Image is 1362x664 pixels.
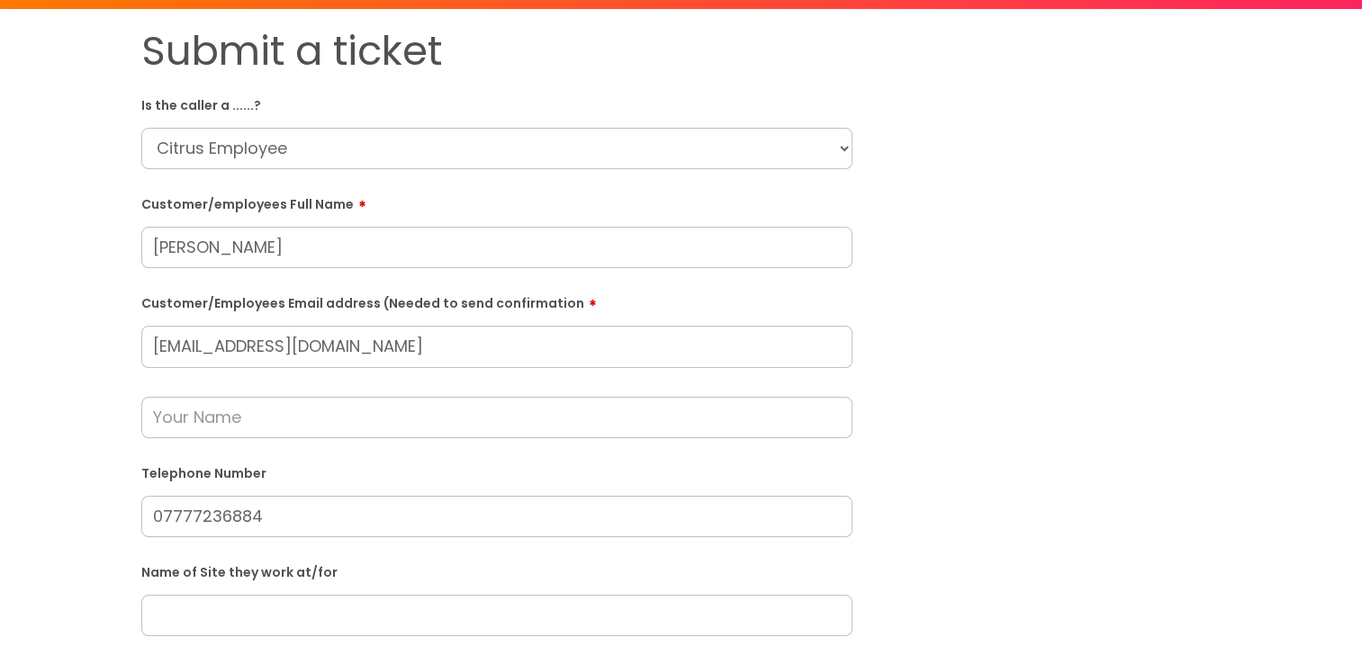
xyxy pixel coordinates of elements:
label: Telephone Number [141,462,852,481]
label: Customer/employees Full Name [141,191,852,212]
input: Email [141,326,852,367]
label: Name of Site they work at/for [141,561,852,580]
label: Customer/Employees Email address (Needed to send confirmation [141,290,852,311]
h1: Submit a ticket [141,27,852,76]
label: Is the caller a ......? [141,94,852,113]
input: Your Name [141,397,852,438]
